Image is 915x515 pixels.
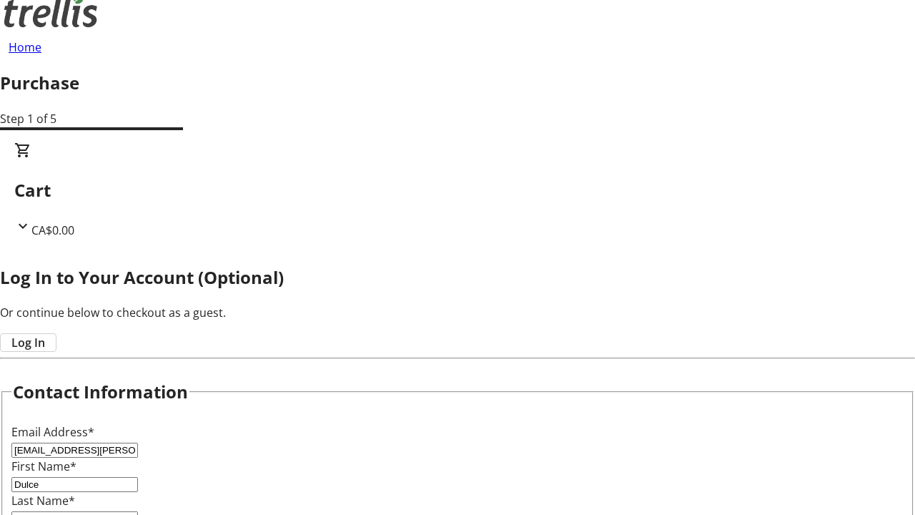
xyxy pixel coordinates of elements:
[14,177,901,203] h2: Cart
[11,334,45,351] span: Log In
[11,493,75,509] label: Last Name*
[11,424,94,440] label: Email Address*
[31,222,74,238] span: CA$0.00
[13,379,188,405] h2: Contact Information
[14,142,901,239] div: CartCA$0.00
[11,458,76,474] label: First Name*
